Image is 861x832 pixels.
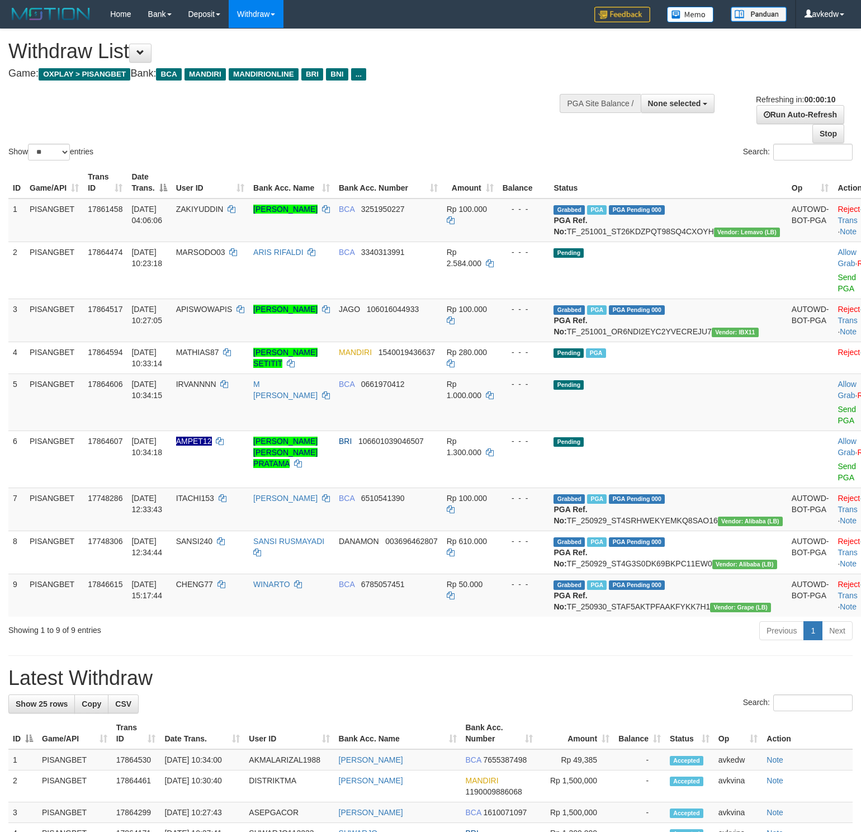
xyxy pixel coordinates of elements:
img: panduan.png [731,7,787,22]
a: Next [822,621,853,640]
td: 4 [8,342,25,374]
span: Rp 1.300.000 [447,437,481,457]
td: 1 [8,749,37,770]
a: CSV [108,694,139,713]
div: - - - [503,493,545,504]
span: 17861458 [88,205,122,214]
td: PISANGBET [37,802,112,823]
th: ID: activate to sort column descending [8,717,37,749]
b: PGA Ref. No: [553,216,587,236]
td: avkedw [714,749,763,770]
th: User ID: activate to sort column ascending [172,167,249,198]
span: [DATE] 10:33:14 [131,348,162,368]
span: IRVANNNN [176,380,216,389]
td: [DATE] 10:34:00 [160,749,244,770]
span: Copy 003696462807 to clipboard [385,537,437,546]
a: [PERSON_NAME] SETITIT [253,348,318,368]
div: - - - [503,204,545,215]
td: TF_250929_ST4G3S0DK69BKPC11EW0 [549,531,787,574]
span: 17864517 [88,305,122,314]
a: Allow Grab [838,437,856,457]
a: M [PERSON_NAME] [253,380,318,400]
label: Search: [743,144,853,160]
th: Amount: activate to sort column ascending [537,717,614,749]
span: [DATE] 12:34:44 [131,537,162,557]
span: Marked by avkyakub [586,348,605,358]
a: Note [767,808,783,817]
th: Game/API: activate to sort column ascending [25,167,83,198]
th: Bank Acc. Name: activate to sort column ascending [249,167,334,198]
a: WINARTO [253,580,290,589]
a: SANSI RUSMAYADI [253,537,324,546]
span: · [838,380,857,400]
div: - - - [503,436,545,447]
span: [DATE] 10:34:15 [131,380,162,400]
th: Bank Acc. Number: activate to sort column ascending [334,167,442,198]
td: - [614,770,665,802]
td: avkvina [714,770,763,802]
span: Accepted [670,809,703,818]
th: Trans ID: activate to sort column ascending [112,717,160,749]
span: Vendor URL: https://dashboard.q2checkout.com/secure [718,517,783,526]
span: ITACHI153 [176,494,214,503]
td: 3 [8,802,37,823]
input: Search: [773,694,853,711]
a: Allow Grab [838,380,856,400]
span: Marked by avkedw [587,305,607,315]
select: Showentries [28,144,70,160]
span: Vendor URL: https://dashboard.q2checkout.com/secure [712,560,777,569]
h1: Withdraw List [8,40,563,63]
td: 3 [8,299,25,342]
div: - - - [503,579,545,590]
span: ZAKIYUDDIN [176,205,224,214]
span: [DATE] 04:06:06 [131,205,162,225]
span: Copy 106601039046507 to clipboard [358,437,424,446]
span: BCA [339,494,354,503]
span: Copy 3251950227 to clipboard [361,205,405,214]
label: Search: [743,694,853,711]
a: Reject [838,494,860,503]
span: Grabbed [553,205,585,215]
td: 6 [8,431,25,488]
th: Date Trans.: activate to sort column descending [127,167,171,198]
a: Note [840,559,857,568]
td: ASEPGACOR [244,802,334,823]
span: Copy 1610071097 to clipboard [483,808,527,817]
div: - - - [503,304,545,315]
span: APISWOWAPIS [176,305,233,314]
td: 2 [8,242,25,299]
label: Show entries [8,144,93,160]
td: PISANGBET [25,242,83,299]
span: 17864594 [88,348,122,357]
th: Bank Acc. Number: activate to sort column ascending [461,717,538,749]
a: Send PGA [838,405,856,425]
td: 8 [8,531,25,574]
span: Vendor URL: https://dashboard.q2checkout.com/secure [710,603,771,612]
a: Stop [812,124,844,143]
td: PISANGBET [25,531,83,574]
th: Status: activate to sort column ascending [665,717,714,749]
div: - - - [503,247,545,258]
td: AUTOWD-BOT-PGA [787,574,834,617]
span: BCA [339,380,354,389]
span: Marked by avksona [587,580,607,590]
span: Rp 100.000 [447,205,487,214]
th: Balance: activate to sort column ascending [614,717,665,749]
a: [PERSON_NAME] [253,305,318,314]
span: BRI [339,437,352,446]
span: Pending [553,348,584,358]
a: Note [840,516,857,525]
a: Note [840,227,857,236]
td: 5 [8,374,25,431]
a: Send PGA [838,273,856,293]
input: Search: [773,144,853,160]
td: - [614,802,665,823]
td: 17864530 [112,749,160,770]
th: Op: activate to sort column ascending [787,167,834,198]
a: [PERSON_NAME] [339,755,403,764]
td: Rp 1,500,000 [537,770,614,802]
a: Reject [838,580,860,589]
span: BCA [466,808,481,817]
span: Accepted [670,777,703,786]
span: PGA Pending [609,305,665,315]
